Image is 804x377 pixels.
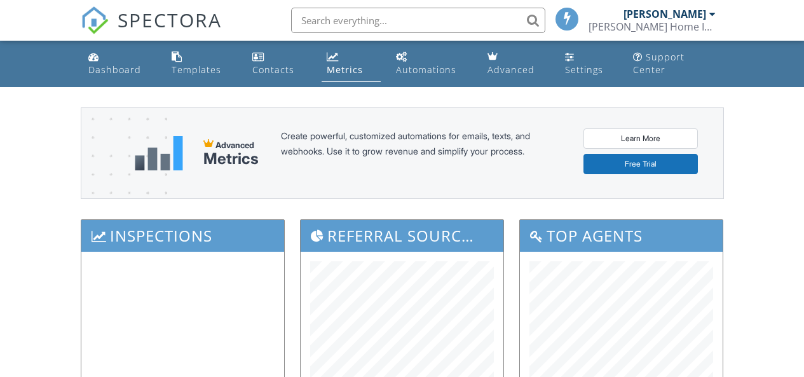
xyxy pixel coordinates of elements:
[83,46,157,82] a: Dashboard
[291,8,545,33] input: Search everything...
[583,154,698,174] a: Free Trial
[88,64,141,76] div: Dashboard
[396,64,456,76] div: Automations
[215,140,254,150] span: Advanced
[589,20,716,33] div: Ivey Home Inspection Service
[520,220,723,251] h3: Top Agents
[81,6,109,34] img: The Best Home Inspection Software - Spectora
[172,64,221,76] div: Templates
[628,46,721,82] a: Support Center
[81,108,167,249] img: advanced-banner-bg-f6ff0eecfa0ee76150a1dea9fec4b49f333892f74bc19f1b897a312d7a1b2ff3.png
[560,46,618,82] a: Settings
[81,220,284,251] h3: Inspections
[203,150,259,168] div: Metrics
[565,64,603,76] div: Settings
[135,136,183,170] img: metrics-aadfce2e17a16c02574e7fc40e4d6b8174baaf19895a402c862ea781aae8ef5b.svg
[487,64,535,76] div: Advanced
[81,17,222,44] a: SPECTORA
[633,51,685,76] div: Support Center
[118,6,222,33] span: SPECTORA
[167,46,237,82] a: Templates
[482,46,550,82] a: Advanced
[252,64,294,76] div: Contacts
[301,220,503,251] h3: Referral Sources
[327,64,363,76] div: Metrics
[583,128,698,149] a: Learn More
[281,128,561,178] div: Create powerful, customized automations for emails, texts, and webhooks. Use it to grow revenue a...
[247,46,311,82] a: Contacts
[623,8,706,20] div: [PERSON_NAME]
[322,46,381,82] a: Metrics
[391,46,472,82] a: Automations (Basic)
